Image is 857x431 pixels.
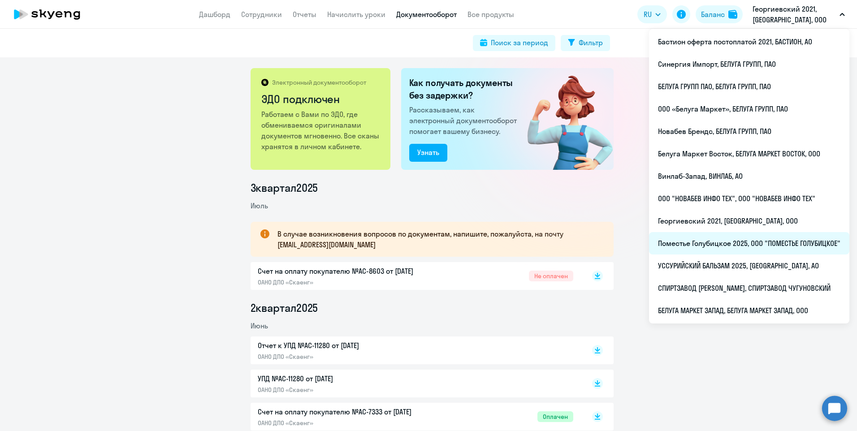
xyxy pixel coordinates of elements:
span: Не оплачен [529,271,573,281]
h2: ЭДО подключен [261,92,381,106]
p: Георгиевский 2021, [GEOGRAPHIC_DATA], ООО [753,4,836,25]
p: ОАНО ДПО «Скаенг» [258,278,446,286]
a: Все продукты [467,10,514,19]
span: Оплачен [537,411,573,422]
img: balance [728,10,737,19]
p: УПД №AC-11280 от [DATE] [258,373,446,384]
a: Дашборд [199,10,230,19]
p: Рассказываем, как электронный документооборот помогает вашему бизнесу. [409,104,520,137]
p: Отчет к УПД №AC-11280 от [DATE] [258,340,446,351]
button: Балансbalance [696,5,743,23]
a: Сотрудники [241,10,282,19]
a: Документооборот [396,10,457,19]
p: Работаем с Вами по ЭДО, где обмениваемся оригиналами документов мгновенно. Все сканы хранятся в л... [261,109,381,152]
p: Счет на оплату покупателю №AC-8603 от [DATE] [258,266,446,276]
button: Фильтр [561,35,610,51]
li: 3 квартал 2025 [251,181,614,195]
p: Электронный документооборот [272,78,366,86]
button: RU [637,5,667,23]
a: Счет на оплату покупателю №AC-8603 от [DATE]ОАНО ДПО «Скаенг»Не оплачен [258,266,573,286]
span: Июль [251,201,268,210]
ul: RU [649,29,849,323]
span: RU [644,9,652,20]
div: Узнать [417,147,439,158]
h2: Как получать документы без задержки? [409,77,520,102]
a: Начислить уроки [327,10,385,19]
div: Баланс [701,9,725,20]
p: ОАНО ДПО «Скаенг» [258,419,446,427]
p: В случае возникновения вопросов по документам, напишите, пожалуйста, на почту [EMAIL_ADDRESS][DOM... [277,228,597,250]
a: Счет на оплату покупателю №AC-7333 от [DATE]ОАНО ДПО «Скаенг»Оплачен [258,406,573,427]
a: Отчет к УПД №AC-11280 от [DATE]ОАНО ДПО «Скаенг» [258,340,573,361]
p: Счет на оплату покупателю №AC-7333 от [DATE] [258,406,446,417]
div: Фильтр [579,37,603,48]
a: УПД №AC-11280 от [DATE]ОАНО ДПО «Скаенг» [258,373,573,394]
div: Поиск за период [491,37,548,48]
p: ОАНО ДПО «Скаенг» [258,386,446,394]
p: ОАНО ДПО «Скаенг» [258,353,446,361]
button: Поиск за период [473,35,555,51]
a: Отчеты [293,10,316,19]
button: Узнать [409,144,447,162]
li: 2 квартал 2025 [251,301,614,315]
img: connected [513,68,614,170]
button: Георгиевский 2021, [GEOGRAPHIC_DATA], ООО [748,4,849,25]
span: Июнь [251,321,268,330]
